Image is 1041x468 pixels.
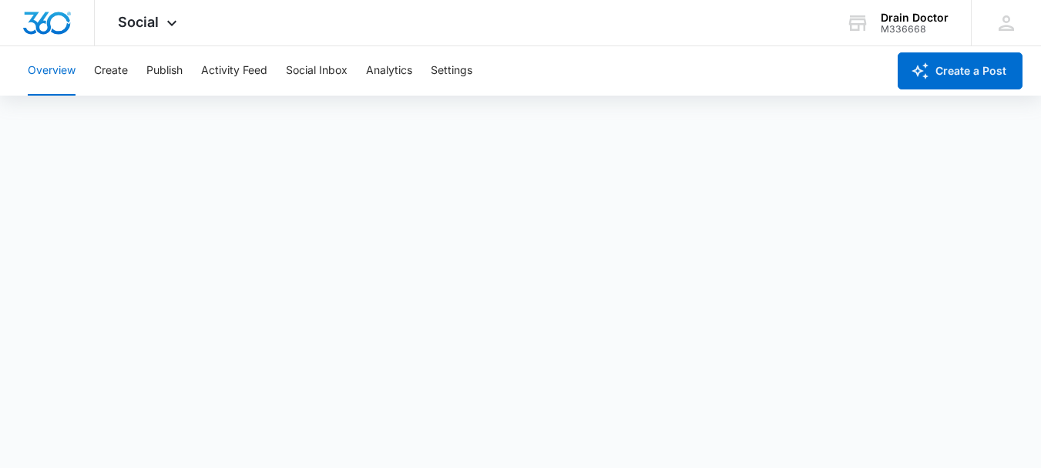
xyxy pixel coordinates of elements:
[366,46,412,96] button: Analytics
[881,24,949,35] div: account id
[898,52,1023,89] button: Create a Post
[94,46,128,96] button: Create
[431,46,472,96] button: Settings
[286,46,348,96] button: Social Inbox
[201,46,267,96] button: Activity Feed
[881,12,949,24] div: account name
[146,46,183,96] button: Publish
[118,14,159,30] span: Social
[28,46,76,96] button: Overview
